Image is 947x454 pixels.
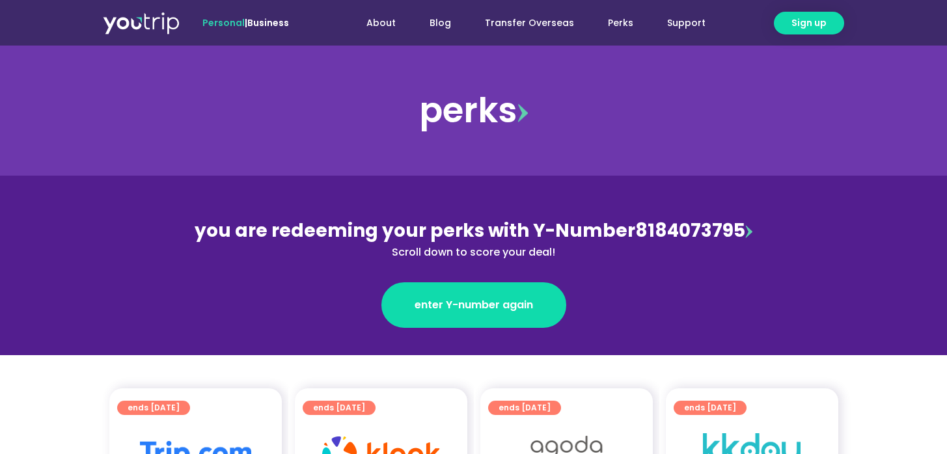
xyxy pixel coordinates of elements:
span: you are redeeming your perks with Y-Number [195,218,635,243]
a: ends [DATE] [488,401,561,415]
a: Support [650,11,722,35]
span: enter Y-number again [415,297,533,313]
a: ends [DATE] [303,401,376,415]
a: Perks [591,11,650,35]
a: About [350,11,413,35]
span: ends [DATE] [684,401,736,415]
span: | [202,16,289,29]
div: 8184073795 [191,217,756,260]
span: ends [DATE] [313,401,365,415]
span: ends [DATE] [128,401,180,415]
a: Transfer Overseas [468,11,591,35]
a: ends [DATE] [674,401,747,415]
span: Personal [202,16,245,29]
div: Scroll down to score your deal! [191,245,756,260]
a: enter Y-number again [381,282,566,328]
a: Sign up [774,12,844,34]
a: Blog [413,11,468,35]
span: Sign up [791,16,827,30]
a: Business [247,16,289,29]
span: ends [DATE] [499,401,551,415]
a: ends [DATE] [117,401,190,415]
nav: Menu [324,11,722,35]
